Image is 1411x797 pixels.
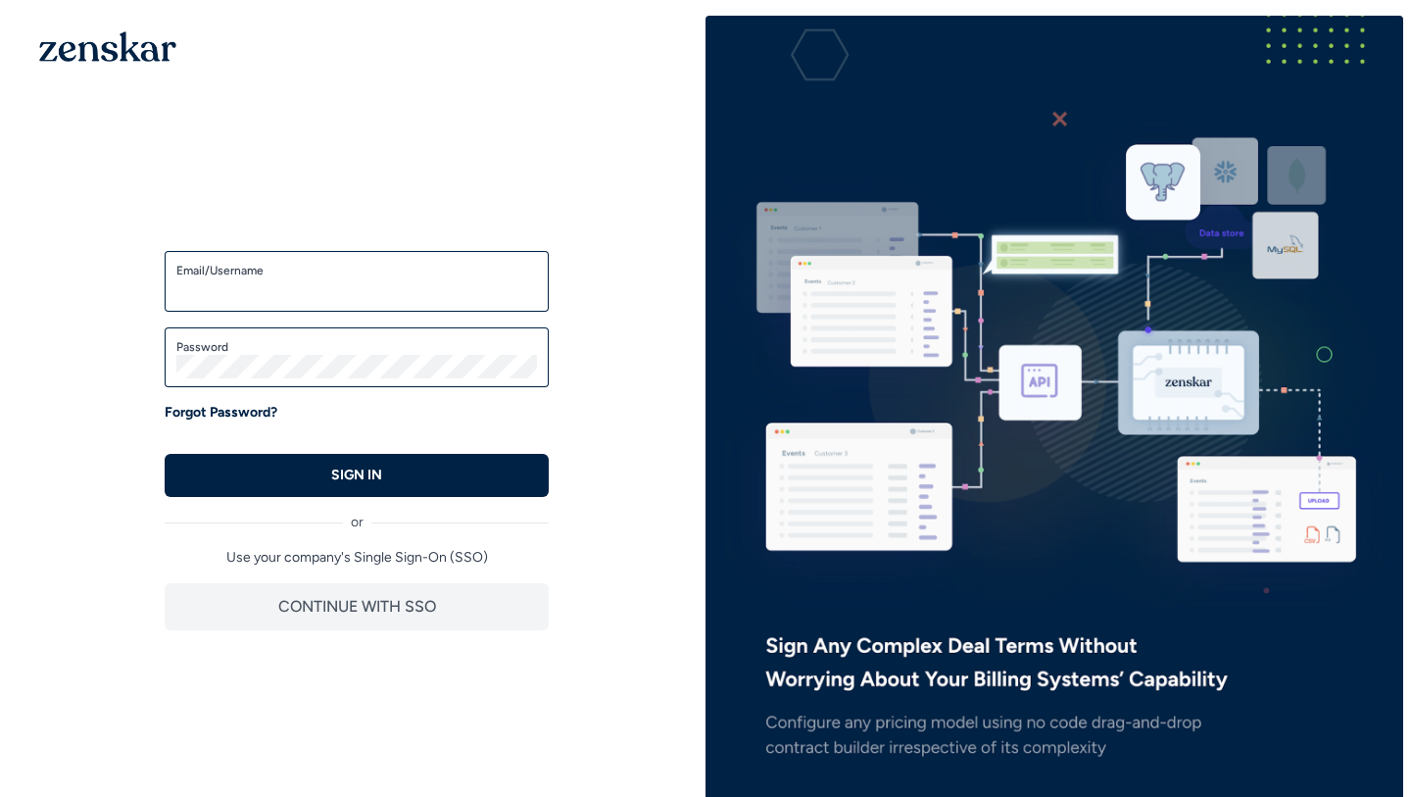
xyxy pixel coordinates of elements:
[39,31,176,62] img: 1OGAJ2xQqyY4LXKgY66KYq0eOWRCkrZdAb3gUhuVAqdWPZE9SRJmCz+oDMSn4zDLXe31Ii730ItAGKgCKgCCgCikA4Av8PJUP...
[176,263,537,278] label: Email/Username
[165,454,549,497] button: SIGN IN
[176,339,537,355] label: Password
[165,497,549,532] div: or
[165,548,549,568] p: Use your company's Single Sign-On (SSO)
[165,403,277,423] a: Forgot Password?
[165,583,549,630] button: CONTINUE WITH SSO
[331,466,382,485] p: SIGN IN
